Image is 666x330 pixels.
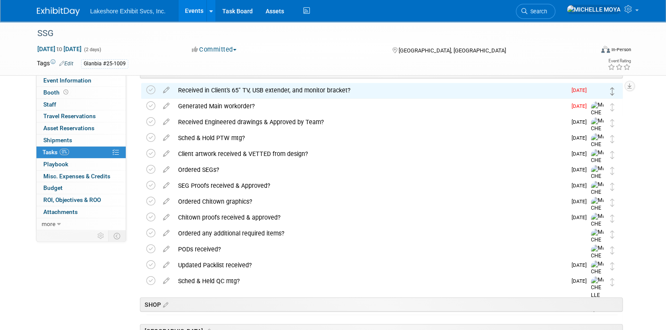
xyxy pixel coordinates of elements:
span: [DATE] [DATE] [37,45,82,53]
button: Committed [189,45,240,54]
a: Staff [36,99,126,110]
td: Toggle Event Tabs [109,230,126,241]
a: edit [159,229,174,237]
div: Sched & Hold PTW mtg? [174,131,566,145]
div: Received Engineered drawings & Approved by Team? [174,115,566,129]
a: edit [159,182,174,189]
i: Move task [610,151,615,159]
img: MICHELLE MOYA [591,260,604,298]
a: Playbook [36,159,126,170]
div: Chitown proofs received & approved? [174,210,566,225]
img: MICHELLE MOYA [591,276,604,314]
a: Attachments [36,206,126,218]
div: Generated Main workorder? [174,99,566,113]
a: edit [159,198,174,205]
span: Playbook [43,161,68,168]
img: MICHELLE MOYA [591,165,604,203]
div: In-Person [611,46,631,53]
div: SEG Proofs received & Approved? [174,178,566,193]
div: Glanbia #25-1009 [81,59,128,68]
a: edit [159,86,174,94]
i: Move task [610,135,615,143]
i: Move task [610,167,615,175]
a: Edit [59,61,73,67]
div: SHOP [140,297,623,312]
i: Move task [610,230,615,238]
img: Format-Inperson.png [601,46,610,53]
img: MICHELLE MOYA [591,101,604,139]
span: [DATE] [572,135,591,141]
a: edit [159,134,174,142]
i: Move task [610,119,615,127]
span: [GEOGRAPHIC_DATA], [GEOGRAPHIC_DATA] [398,47,506,54]
div: Received in Client's 65" TV, USB extender, and monitor bracket? [174,83,566,98]
div: SSG [34,26,581,41]
span: Misc. Expenses & Credits [43,173,110,180]
a: Edit sections [161,300,168,309]
span: Staff [43,101,56,108]
i: Move task [610,214,615,223]
div: PODs received? [174,242,574,257]
a: edit [159,245,174,253]
span: more [42,220,55,227]
span: [DATE] [572,199,591,205]
a: Shipments [36,134,126,146]
span: Shipments [43,137,72,144]
span: [DATE] [572,119,591,125]
span: Event Information [43,77,91,84]
i: Move task [610,262,615,270]
i: Move task [610,246,615,254]
a: edit [159,102,174,110]
div: Sched & Held QC mtg? [174,274,566,288]
img: MICHELLE MOYA [591,213,604,251]
div: Event Format [543,45,631,58]
span: (2 days) [83,47,101,52]
span: [DATE] [572,167,591,173]
img: MICHELLE MOYA [591,229,604,266]
span: Search [527,8,547,15]
a: ROI, Objectives & ROO [36,194,126,206]
a: more [36,218,126,230]
a: Tasks0% [36,147,126,158]
i: Move task [610,103,615,111]
a: edit [159,277,174,285]
span: to [55,46,64,52]
span: Budget [43,184,63,191]
span: [DATE] [572,214,591,220]
img: MICHELLE MOYA [591,181,604,219]
img: MICHELLE MOYA [591,133,604,171]
div: Updated Packlist received? [174,258,566,272]
a: edit [159,118,174,126]
a: Search [516,4,555,19]
a: edit [159,214,174,221]
a: Budget [36,182,126,194]
span: Asset Reservations [43,125,94,131]
span: ROI, Objectives & ROO [43,196,101,203]
img: ExhibitDay [37,7,80,16]
a: edit [159,166,174,174]
i: Move task [610,278,615,286]
div: Client artwork received & VETTED from design? [174,147,566,161]
span: Lakeshore Exhibit Svcs, Inc. [90,8,166,15]
span: Booth [43,89,70,96]
a: Booth [36,87,126,98]
span: 0% [60,149,69,155]
span: [DATE] [572,262,591,268]
img: MICHELLE MOYA [591,244,604,282]
span: [DATE] [572,151,591,157]
span: [DATE] [572,87,591,93]
img: MICHELLE MOYA [591,117,604,155]
span: [DATE] [572,103,591,109]
div: Ordered Chitown graphics? [174,194,566,209]
div: Ordered any additional required items? [174,226,574,241]
div: Event Rating [608,59,631,63]
i: Move task [610,183,615,191]
div: Ordered SEGs? [174,162,566,177]
span: Attachments [43,208,78,215]
td: Tags [37,59,73,69]
span: [DATE] [572,278,591,284]
td: Personalize Event Tab Strip [94,230,109,241]
img: MICHELLE MOYA [566,5,621,14]
a: edit [159,261,174,269]
span: Tasks [42,149,69,156]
